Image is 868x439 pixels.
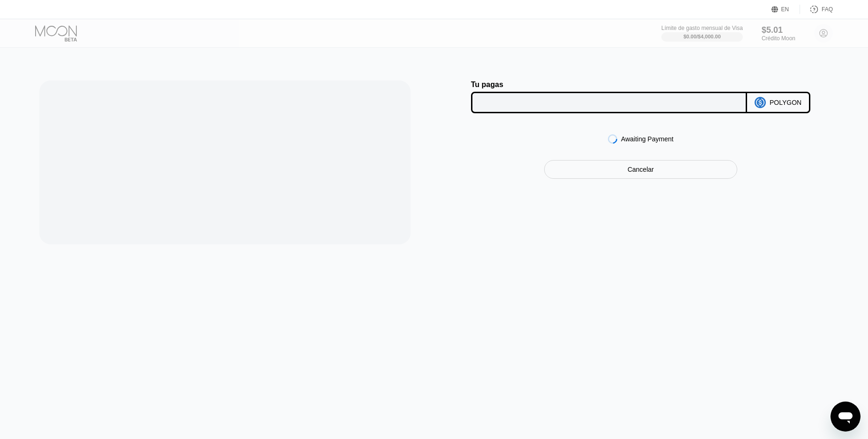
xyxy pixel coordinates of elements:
div: FAQ [822,6,833,13]
div: EN [771,5,800,14]
div: Cancelar [544,160,738,179]
div: Cancelar [628,165,654,174]
div: Límite de gasto mensual de Visa$0.00/$4,000.00 [661,25,743,42]
div: FAQ [800,5,833,14]
div: EN [781,6,789,13]
div: Tu pagasPOLYGON [443,80,838,113]
div: $0.00 / $4,000.00 [683,34,721,39]
iframe: Botón para iniciar la ventana de mensajería [831,402,861,432]
div: Tu pagas [471,80,747,89]
div: POLYGON [770,99,801,106]
div: Límite de gasto mensual de Visa [661,25,743,31]
div: Awaiting Payment [621,135,673,143]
